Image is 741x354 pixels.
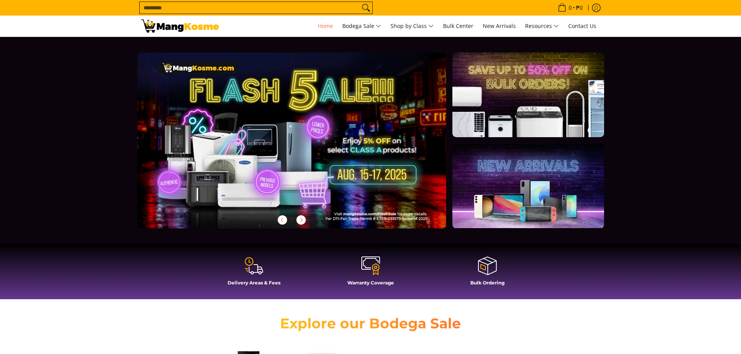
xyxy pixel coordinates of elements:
[227,16,600,37] nav: Main Menu
[316,256,425,291] a: Warranty Coverage
[483,22,516,30] span: New Arrivals
[316,280,425,286] h4: Warranty Coverage
[568,5,573,10] span: 0
[443,22,473,30] span: Bulk Center
[141,19,219,33] img: Mang Kosme: Your Home Appliances Warehouse Sale Partner!
[338,16,385,37] a: Bodega Sale
[318,22,333,30] span: Home
[391,21,434,31] span: Shop by Class
[575,5,584,10] span: ₱0
[433,256,542,291] a: Bulk Ordering
[555,3,585,12] span: •
[200,280,308,286] h4: Delivery Areas & Fees
[525,21,559,31] span: Resources
[387,16,438,37] a: Shop by Class
[568,22,596,30] span: Contact Us
[342,21,381,31] span: Bodega Sale
[314,16,337,37] a: Home
[479,16,520,37] a: New Arrivals
[293,211,310,228] button: Next
[439,16,477,37] a: Bulk Center
[521,16,563,37] a: Resources
[274,211,291,228] button: Previous
[258,315,483,332] h2: Explore our Bodega Sale
[137,52,471,241] a: More
[433,280,542,286] h4: Bulk Ordering
[564,16,600,37] a: Contact Us
[360,2,372,14] button: Search
[200,256,308,291] a: Delivery Areas & Fees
